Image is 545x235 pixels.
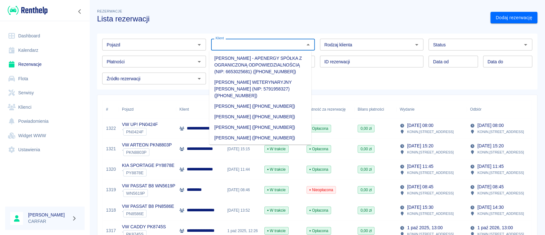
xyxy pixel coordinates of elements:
button: Otwórz [521,40,530,49]
span: Opłacona [307,126,331,131]
div: [DATE] 08:46 [224,180,261,200]
li: [PERSON_NAME] ([PHONE_NUMBER]) [209,112,311,122]
div: Bilans płatności [354,100,397,118]
li: [PERSON_NAME] ([PHONE_NUMBER]) [209,133,311,143]
div: # [106,100,108,118]
span: Nieopłacona [307,187,336,193]
p: KONIN , [STREET_ADDRESS] [407,170,454,176]
div: Wydanie [400,100,414,118]
span: 0,00 zł [358,167,374,172]
a: Klienci [5,100,85,114]
p: [DATE] 15:20 [477,143,503,149]
span: WN5619P [124,191,148,196]
li: [PERSON_NAME] ([PHONE_NUMBER]) [209,101,311,112]
p: KONIN , [STREET_ADDRESS] [477,190,524,196]
div: [DATE] 13:52 [224,200,261,221]
span: Opłacona [307,228,331,234]
li: [PERSON_NAME] ([PHONE_NUMBER]) [209,143,311,154]
div: # [103,100,119,118]
a: Powiadomienia [5,114,85,129]
p: VW ARTEON PKN8803P [122,142,172,148]
span: PN0424F [124,129,146,134]
a: Kalendarz [5,43,85,58]
a: 1320 [106,166,116,173]
span: Opłacona [307,208,331,213]
a: Rezerwacje [5,57,85,72]
p: VW UP! PN0424F [122,121,158,128]
h6: [PERSON_NAME] [28,212,69,218]
p: CARFAR [28,218,69,225]
button: Zamknij [304,40,313,49]
input: DD.MM.YYYY [483,56,532,67]
a: 1321 [106,145,116,152]
a: 1317 [106,227,116,234]
span: W trakcie [265,208,288,213]
label: Klient [216,36,224,41]
li: [PERSON_NAME] - APENERGY SPÓŁKA Z OGRANICZONĄ ODPOWIEDZIALNOŚCIĄ (NIP: 6653025681) ([PHONE_NUMBER]) [209,53,311,77]
span: W trakcie [265,146,288,152]
p: KONIN , [STREET_ADDRESS] [407,129,454,135]
p: [DATE] 08:45 [407,184,433,190]
span: 0,00 zł [358,187,374,193]
div: ` [122,169,174,176]
p: [DATE] 11:45 [407,163,433,170]
p: KONIN , [STREET_ADDRESS] [407,211,454,216]
div: [DATE] 11:44 [224,159,261,180]
p: VW PASSAT B8 WN5619P [122,183,175,189]
div: ` [122,148,172,156]
p: [DATE] 08:45 [477,184,503,190]
p: KONIN , [STREET_ADDRESS] [477,211,524,216]
div: Płatność za rezerwację [307,100,346,118]
p: 1 paź 2025, 13:00 [407,224,443,231]
li: [PERSON_NAME] WETERYNARYJNY [PERSON_NAME] (NIP: 5791958327) ([PHONE_NUMBER]) [209,77,311,101]
a: Widget WWW [5,129,85,143]
span: PN8586E [124,211,146,216]
a: Flota [5,72,85,86]
span: Opłacona [307,167,331,172]
a: Dodaj rezerwację [490,12,537,24]
a: Ustawienia [5,143,85,157]
button: Otwórz [195,57,204,66]
span: W trakcie [265,228,288,234]
div: Pojazd [119,100,176,118]
p: [DATE] 08:00 [407,122,433,129]
span: 0,00 zł [358,208,374,213]
p: [DATE] 14:30 [477,204,503,211]
input: DD.MM.YYYY [428,56,478,67]
span: 0,00 zł [358,146,374,152]
div: Klient [176,100,224,118]
li: [PERSON_NAME] ([PHONE_NUMBER]) [209,122,311,133]
p: [DATE] 15:30 [407,204,433,211]
button: Otwórz [195,40,204,49]
span: W trakcie [265,187,288,193]
span: W trakcie [265,167,288,172]
span: Opłacona [307,146,331,152]
div: ` [122,128,158,136]
p: [DATE] 11:45 [477,163,503,170]
div: Płatność za rezerwację [303,100,354,118]
div: Pojazd [122,100,133,118]
button: Zwiń nawigację [75,7,85,16]
div: ` [122,189,175,197]
a: 1319 [106,186,116,193]
p: KIA SPORTAGE PY8878E [122,162,174,169]
h3: Lista rezerwacji [97,14,485,23]
a: 1322 [106,125,116,132]
span: PKN8803P [124,150,149,155]
div: [DATE] 15:15 [224,139,261,159]
a: Dashboard [5,29,85,43]
p: KONIN , [STREET_ADDRESS] [477,129,524,135]
p: [DATE] 15:20 [407,143,433,149]
button: Otwórz [195,74,204,83]
div: Klient [179,100,189,118]
p: KONIN , [STREET_ADDRESS] [407,149,454,155]
p: KONIN , [STREET_ADDRESS] [407,190,454,196]
div: Bilans płatności [358,100,384,118]
p: 1 paź 2026, 13:00 [477,224,513,231]
p: [DATE] 08:00 [477,122,503,129]
p: KONIN , [STREET_ADDRESS] [477,170,524,176]
span: Rezerwacje [97,9,122,13]
p: KONIN , [STREET_ADDRESS] [477,149,524,155]
span: 0,00 zł [358,126,374,131]
button: Sort [481,105,490,114]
